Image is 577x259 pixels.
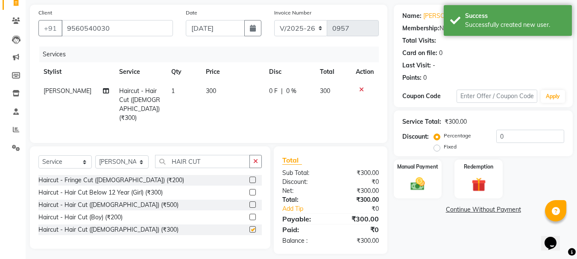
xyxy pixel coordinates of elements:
button: +91 [38,20,62,36]
div: Last Visit: [402,61,431,70]
div: Paid: [276,224,331,235]
span: 0 % [286,87,296,96]
label: Manual Payment [397,163,438,171]
div: ₹0 [331,178,385,186]
label: Client [38,9,52,17]
div: ₹0 [331,224,385,235]
th: Disc [264,62,315,81]
div: Card on file: [402,49,437,58]
div: Balance : [276,236,331,245]
div: 0 [439,49,442,58]
div: ₹0 [340,204,386,213]
span: Total [282,156,302,165]
th: Price [201,62,264,81]
div: Haircut - Hair Cut Below 12 Year (Girl) (₹300) [38,188,163,197]
input: Enter Offer / Coupon Code [457,90,537,103]
label: Invoice Number [274,9,311,17]
div: Coupon Code [402,92,456,101]
a: Continue Without Payment [395,205,571,214]
div: Success [465,12,565,20]
div: Service Total: [402,117,441,126]
span: | [281,87,283,96]
div: ₹300.00 [331,236,385,245]
th: Qty [166,62,201,81]
a: [PERSON_NAME] [423,12,471,20]
div: Haircut - Hair Cut ([DEMOGRAPHIC_DATA]) (₹300) [38,225,179,234]
th: Stylist [38,62,114,81]
button: Apply [541,90,565,103]
input: Search or Scan [155,155,250,168]
a: Add Tip [276,204,340,213]
div: Discount: [402,132,429,141]
div: Haircut - Hair Cut ([DEMOGRAPHIC_DATA]) (₹500) [38,201,179,210]
span: [PERSON_NAME] [44,87,91,95]
label: Fixed [444,143,457,151]
div: ₹300.00 [331,186,385,195]
div: Name: [402,12,422,20]
label: Percentage [444,132,471,140]
div: Successfully created new user. [465,20,565,29]
div: ₹300.00 [331,169,385,178]
div: Haircut - Fringe Cut ([DEMOGRAPHIC_DATA]) (₹200) [38,176,184,185]
div: - [433,61,435,70]
div: Total: [276,195,331,204]
div: Discount: [276,178,331,186]
div: Payable: [276,214,331,224]
img: _cash.svg [406,176,429,192]
label: Date [186,9,197,17]
div: ₹300.00 [445,117,467,126]
th: Service [114,62,166,81]
div: Sub Total: [276,169,331,178]
div: No Active Membership [402,24,564,33]
input: Search by Name/Mobile/Email/Code [62,20,173,36]
div: Membership: [402,24,439,33]
div: Points: [402,73,422,82]
th: Total [315,62,351,81]
div: 0 [423,73,427,82]
span: 0 F [269,87,278,96]
iframe: chat widget [541,225,568,250]
div: Net: [276,186,331,195]
label: Redemption [464,163,493,171]
div: Haircut - Hair Cut (Boy) (₹200) [38,213,123,222]
th: Action [351,62,379,81]
span: 300 [320,87,330,95]
span: Haircut - Hair Cut ([DEMOGRAPHIC_DATA]) (₹300) [119,87,160,122]
div: ₹300.00 [331,195,385,204]
span: 1 [171,87,175,95]
div: ₹300.00 [331,214,385,224]
div: Services [39,47,385,62]
img: _gift.svg [467,176,490,193]
div: Total Visits: [402,36,436,45]
span: 300 [206,87,216,95]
